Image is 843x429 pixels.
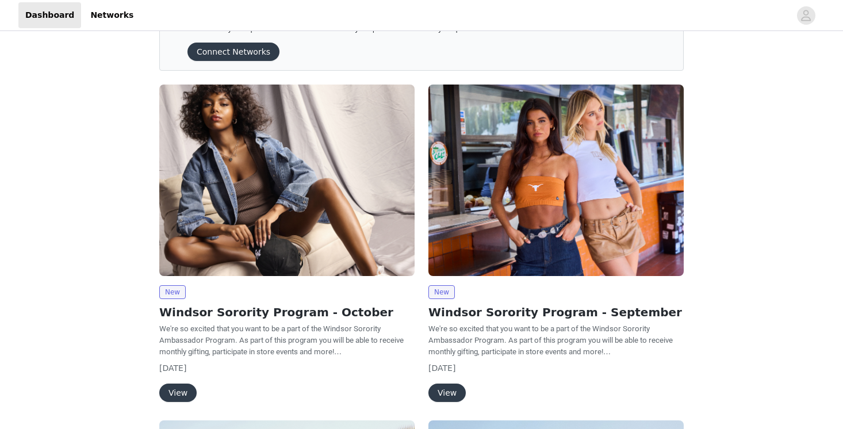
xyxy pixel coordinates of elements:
[83,2,140,28] a: Networks
[159,389,197,397] a: View
[159,85,415,276] img: Windsor
[800,6,811,25] div: avatar
[428,85,684,276] img: Windsor
[428,384,466,402] button: View
[428,363,455,373] span: [DATE]
[159,324,404,356] span: We're so excited that you want to be a part of the Windsor Sorority Ambassador Program. As part o...
[428,324,673,356] span: We're so excited that you want to be a part of the Windsor Sorority Ambassador Program. As part o...
[159,384,197,402] button: View
[159,363,186,373] span: [DATE]
[187,43,279,61] button: Connect Networks
[18,2,81,28] a: Dashboard
[159,304,415,321] h2: Windsor Sorority Program - October
[159,285,186,299] span: New
[428,285,455,299] span: New
[428,389,466,397] a: View
[428,304,684,321] h2: Windsor Sorority Program - September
